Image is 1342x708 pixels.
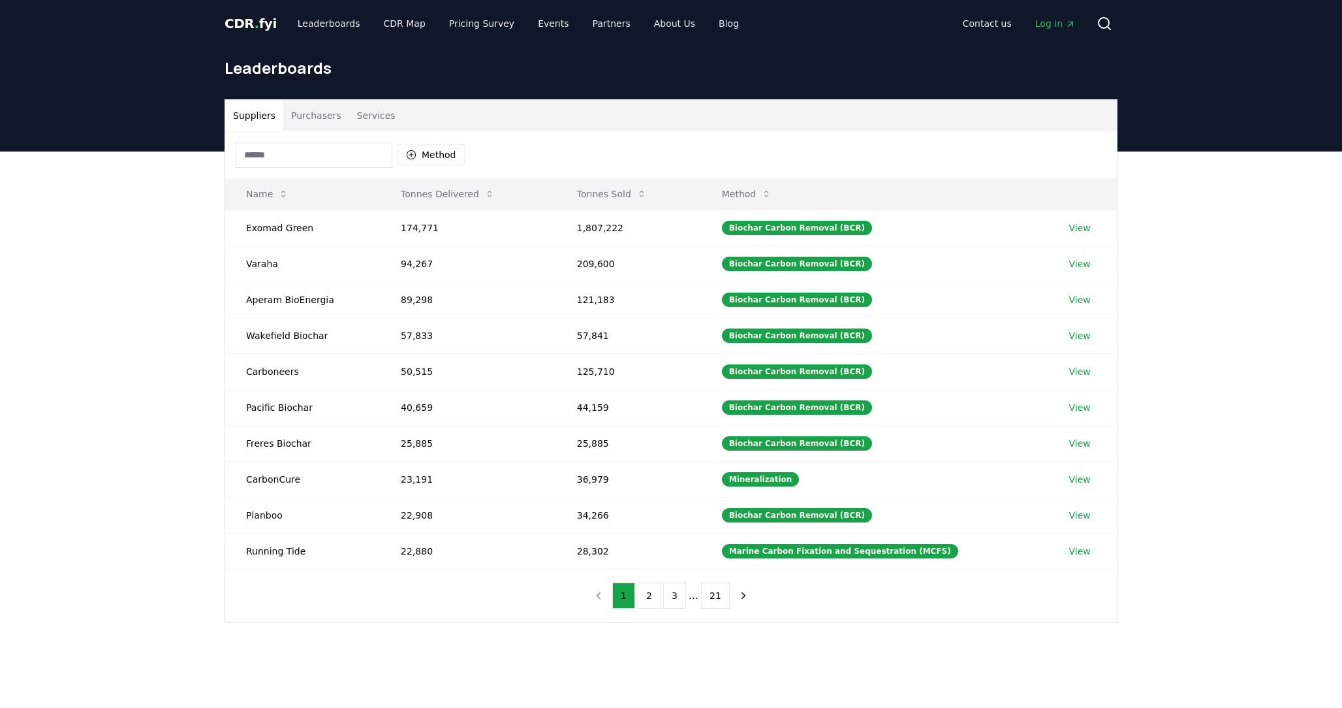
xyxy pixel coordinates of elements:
span: Log in [1035,17,1076,30]
a: CDR Map [373,12,436,35]
a: View [1069,509,1091,522]
button: Method [711,181,783,207]
td: Planboo [225,497,380,533]
a: View [1069,257,1091,270]
td: Freres Biochar [225,425,380,461]
td: 44,159 [556,389,701,425]
nav: Main [287,12,749,35]
div: Biochar Carbon Removal (BCR) [722,400,872,415]
td: 36,979 [556,461,701,497]
td: 174,771 [380,210,556,246]
span: . [255,16,259,31]
a: Pricing Survey [439,12,525,35]
td: 40,659 [380,389,556,425]
td: 34,266 [556,497,701,533]
a: CDR.fyi [225,14,277,33]
button: Name [236,181,299,207]
div: Biochar Carbon Removal (BCR) [722,508,872,523]
td: Aperam BioEnergia [225,282,380,317]
td: Exomad Green [225,210,380,246]
td: 22,880 [380,533,556,569]
td: 50,515 [380,353,556,389]
button: Tonnes Delivered [390,181,505,207]
a: View [1069,473,1091,486]
td: 57,833 [380,317,556,353]
td: Wakefield Biochar [225,317,380,353]
td: 25,885 [556,425,701,461]
span: CDR fyi [225,16,277,31]
td: 121,183 [556,282,701,317]
button: Services [349,100,403,131]
div: Mineralization [722,472,800,487]
a: Blog [708,12,749,35]
td: 25,885 [380,425,556,461]
td: Running Tide [225,533,380,569]
button: 1 [612,583,635,609]
td: 22,908 [380,497,556,533]
button: next page [732,583,755,609]
td: Carboneers [225,353,380,389]
a: About Us [644,12,706,35]
div: Biochar Carbon Removal (BCR) [722,221,872,235]
button: Method [398,144,465,165]
td: 28,302 [556,533,701,569]
td: 89,298 [380,282,556,317]
h1: Leaderboards [225,57,1117,78]
td: 94,267 [380,246,556,282]
td: 1,807,222 [556,210,701,246]
td: 209,600 [556,246,701,282]
a: Contact us [952,12,1022,35]
a: View [1069,365,1091,378]
a: View [1069,293,1091,306]
div: Biochar Carbon Removal (BCR) [722,257,872,271]
a: Partners [582,12,641,35]
td: 57,841 [556,317,701,353]
a: View [1069,401,1091,414]
div: Biochar Carbon Removal (BCR) [722,329,872,343]
div: Biochar Carbon Removal (BCR) [722,364,872,379]
button: 2 [638,583,661,609]
button: Tonnes Sold [567,181,657,207]
td: 23,191 [380,461,556,497]
div: Biochar Carbon Removal (BCR) [722,436,872,451]
td: Varaha [225,246,380,282]
button: Suppliers [225,100,283,131]
a: Log in [1025,12,1086,35]
button: Purchasers [283,100,349,131]
td: 125,710 [556,353,701,389]
td: Pacific Biochar [225,389,380,425]
button: 3 [663,583,686,609]
li: ... [689,588,698,603]
a: View [1069,221,1091,234]
a: View [1069,437,1091,450]
a: View [1069,329,1091,342]
div: Biochar Carbon Removal (BCR) [722,293,872,307]
a: View [1069,545,1091,558]
button: 21 [701,583,730,609]
a: Events [527,12,579,35]
a: Leaderboards [287,12,371,35]
div: Marine Carbon Fixation and Sequestration (MCFS) [722,544,958,558]
td: CarbonCure [225,461,380,497]
nav: Main [952,12,1086,35]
